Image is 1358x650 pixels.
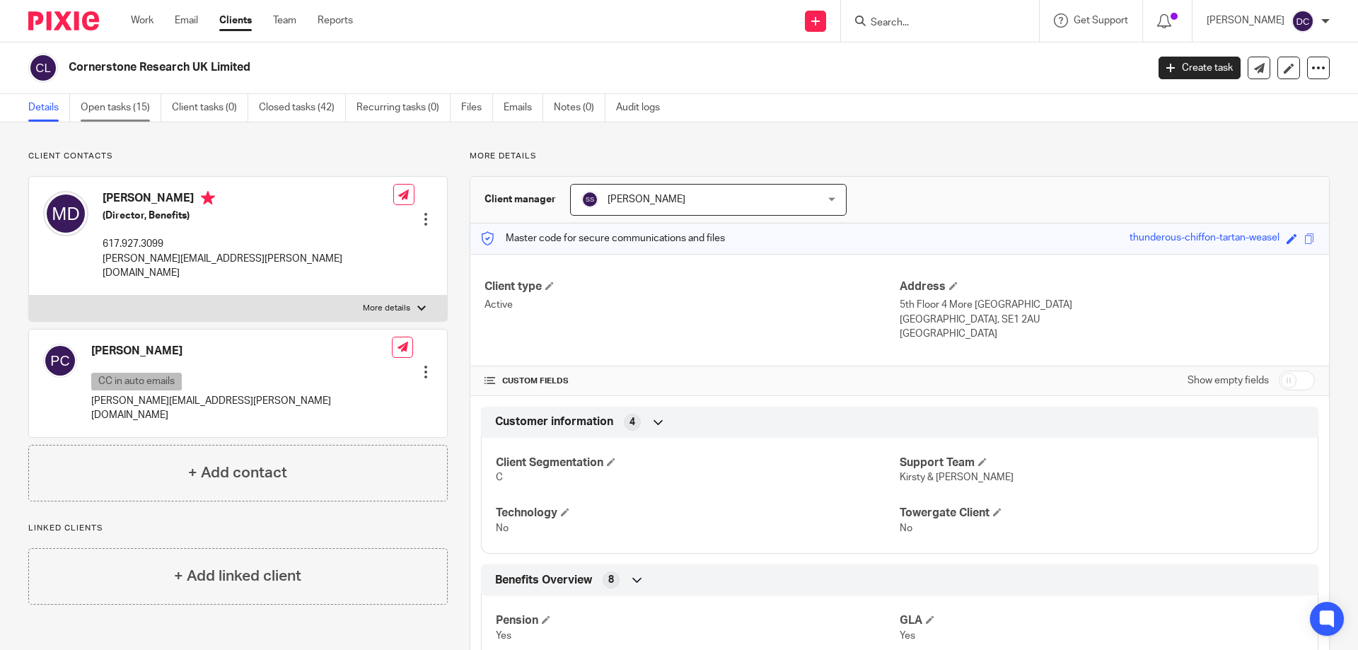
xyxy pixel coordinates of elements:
[103,252,393,281] p: [PERSON_NAME][EMAIL_ADDRESS][PERSON_NAME][DOMAIN_NAME]
[608,573,614,587] span: 8
[629,415,635,429] span: 4
[496,613,900,628] h4: Pension
[900,313,1315,327] p: [GEOGRAPHIC_DATA], SE1 2AU
[484,298,900,312] p: Active
[172,94,248,122] a: Client tasks (0)
[43,191,88,236] img: svg%3E
[484,376,900,387] h4: CUSTOM FIELDS
[43,344,77,378] img: svg%3E
[28,151,448,162] p: Client contacts
[219,13,252,28] a: Clients
[900,506,1304,521] h4: Towergate Client
[616,94,671,122] a: Audit logs
[481,231,725,245] p: Master code for secure communications and files
[81,94,161,122] a: Open tasks (15)
[259,94,346,122] a: Closed tasks (42)
[900,279,1315,294] h4: Address
[188,462,287,484] h4: + Add contact
[581,191,598,208] img: svg%3E
[273,13,296,28] a: Team
[103,191,393,209] h4: [PERSON_NAME]
[608,195,685,204] span: [PERSON_NAME]
[103,237,393,251] p: 617.927.3099
[496,472,503,482] span: C
[900,298,1315,312] p: 5th Floor 4 More [GEOGRAPHIC_DATA]
[495,573,592,588] span: Benefits Overview
[496,523,509,533] span: No
[103,209,393,223] h5: (Director, Benefits)
[495,414,613,429] span: Customer information
[1292,10,1314,33] img: svg%3E
[900,472,1014,482] span: Kirsty & [PERSON_NAME]
[496,455,900,470] h4: Client Segmentation
[91,373,182,390] p: CC in auto emails
[356,94,451,122] a: Recurring tasks (0)
[461,94,493,122] a: Files
[174,565,301,587] h4: + Add linked client
[900,613,1304,628] h4: GLA
[131,13,153,28] a: Work
[1207,13,1284,28] p: [PERSON_NAME]
[504,94,543,122] a: Emails
[484,279,900,294] h4: Client type
[28,11,99,30] img: Pixie
[470,151,1330,162] p: More details
[900,631,915,641] span: Yes
[91,344,392,359] h4: [PERSON_NAME]
[28,94,70,122] a: Details
[28,53,58,83] img: svg%3E
[91,394,392,423] p: [PERSON_NAME][EMAIL_ADDRESS][PERSON_NAME][DOMAIN_NAME]
[175,13,198,28] a: Email
[496,506,900,521] h4: Technology
[201,191,215,205] i: Primary
[28,523,448,534] p: Linked clients
[1130,231,1279,247] div: thunderous-chiffon-tartan-weasel
[318,13,353,28] a: Reports
[484,192,556,207] h3: Client manager
[869,17,997,30] input: Search
[900,327,1315,341] p: [GEOGRAPHIC_DATA]
[1188,373,1269,388] label: Show empty fields
[900,523,912,533] span: No
[1159,57,1241,79] a: Create task
[554,94,605,122] a: Notes (0)
[363,303,410,314] p: More details
[1074,16,1128,25] span: Get Support
[69,60,924,75] h2: Cornerstone Research UK Limited
[496,631,511,641] span: Yes
[900,455,1304,470] h4: Support Team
